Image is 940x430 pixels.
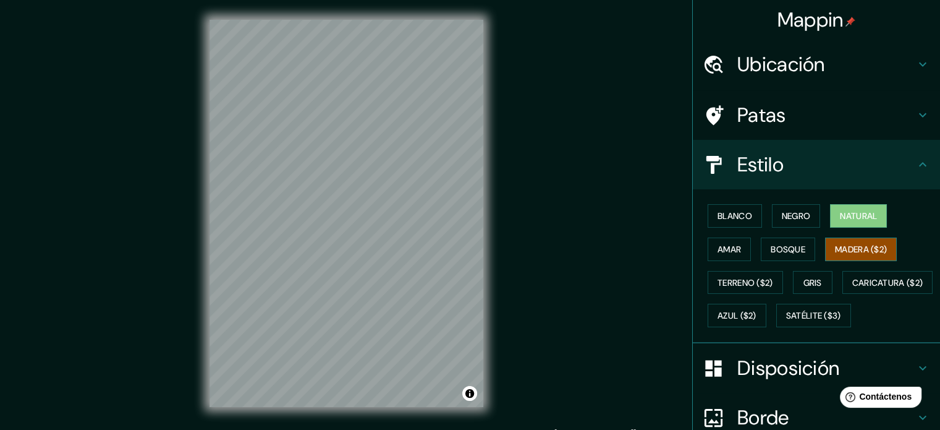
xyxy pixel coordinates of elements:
font: Caricatura ($2) [852,277,923,288]
button: Caricatura ($2) [842,271,933,295]
button: Blanco [708,204,762,228]
font: Amar [718,244,741,255]
button: Gris [793,271,832,295]
button: Madera ($2) [825,238,897,261]
div: Disposición [693,343,940,393]
button: Natural [830,204,887,228]
button: Activar o desactivar atribución [462,386,477,401]
font: Natural [840,210,877,221]
canvas: Mapa [210,20,483,407]
font: Patas [737,102,786,128]
font: Terreno ($2) [718,277,773,288]
img: pin-icon.png [845,17,855,27]
button: Azul ($2) [708,304,766,327]
button: Amar [708,238,751,261]
button: Negro [772,204,821,228]
font: Negro [782,210,811,221]
font: Satélite ($3) [786,311,841,322]
div: Patas [693,90,940,140]
div: Ubicación [693,40,940,89]
font: Disposición [737,355,839,381]
font: Bosque [771,244,805,255]
font: Ubicación [737,51,825,77]
iframe: Lanzador de widgets de ayuda [830,382,926,416]
div: Estilo [693,140,940,189]
font: Mappin [777,7,844,33]
button: Bosque [761,238,815,261]
font: Estilo [737,152,784,178]
button: Terreno ($2) [708,271,783,295]
font: Azul ($2) [718,311,756,322]
font: Madera ($2) [835,244,887,255]
font: Blanco [718,210,752,221]
font: Gris [803,277,822,288]
button: Satélite ($3) [776,304,851,327]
